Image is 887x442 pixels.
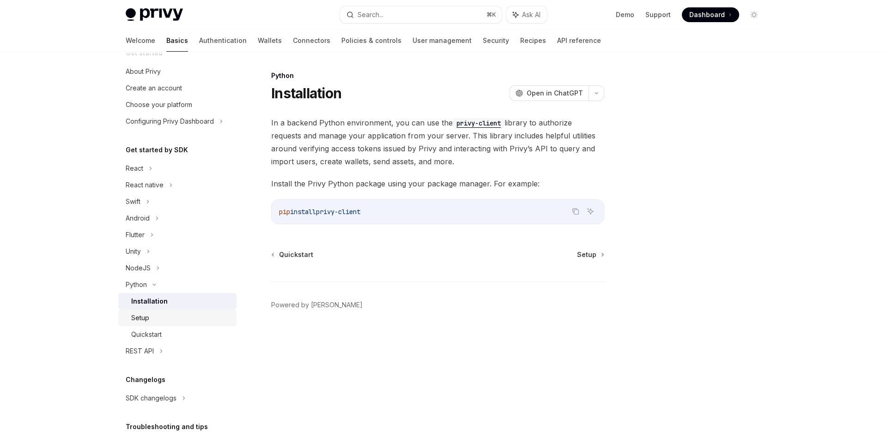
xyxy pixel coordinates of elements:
[271,300,363,310] a: Powered by [PERSON_NAME]
[271,116,604,168] span: In a backend Python environment, you can use the library to authorize requests and manage your ap...
[527,89,583,98] span: Open in ChatGPT
[118,80,237,96] a: Create an account
[126,179,164,191] div: React native
[557,30,601,52] a: API reference
[126,144,188,155] h5: Get started by SDK
[577,250,603,259] a: Setup
[577,250,596,259] span: Setup
[522,10,541,19] span: Ask AI
[126,421,208,432] h5: Troubleshooting and tips
[279,208,290,216] span: pip
[340,6,502,23] button: Search...⌘K
[118,63,237,80] a: About Privy
[126,229,145,240] div: Flutter
[126,246,141,257] div: Unity
[131,329,162,340] div: Quickstart
[126,279,147,290] div: Python
[126,83,182,94] div: Create an account
[682,7,739,22] a: Dashboard
[272,250,313,259] a: Quickstart
[126,263,151,274] div: NodeJS
[271,85,341,102] h1: Installation
[510,85,589,101] button: Open in ChatGPT
[293,30,330,52] a: Connectors
[520,30,546,52] a: Recipes
[126,116,214,127] div: Configuring Privy Dashboard
[486,11,496,18] span: ⌘ K
[118,326,237,343] a: Quickstart
[126,213,150,224] div: Android
[747,7,761,22] button: Toggle dark mode
[316,208,360,216] span: privy-client
[166,30,188,52] a: Basics
[506,6,547,23] button: Ask AI
[126,346,154,357] div: REST API
[258,30,282,52] a: Wallets
[118,310,237,326] a: Setup
[126,163,143,174] div: React
[358,9,383,20] div: Search...
[126,99,192,110] div: Choose your platform
[584,205,596,217] button: Ask AI
[118,293,237,310] a: Installation
[341,30,401,52] a: Policies & controls
[199,30,247,52] a: Authentication
[131,312,149,323] div: Setup
[126,393,176,404] div: SDK changelogs
[483,30,509,52] a: Security
[413,30,472,52] a: User management
[453,118,504,128] code: privy-client
[118,96,237,113] a: Choose your platform
[453,118,504,127] a: privy-client
[271,177,604,190] span: Install the Privy Python package using your package manager. For example:
[126,30,155,52] a: Welcome
[570,205,582,217] button: Copy the contents from the code block
[126,374,165,385] h5: Changelogs
[131,296,168,307] div: Installation
[645,10,671,19] a: Support
[689,10,725,19] span: Dashboard
[279,250,313,259] span: Quickstart
[290,208,316,216] span: install
[126,8,183,21] img: light logo
[271,71,604,80] div: Python
[616,10,634,19] a: Demo
[126,196,140,207] div: Swift
[126,66,161,77] div: About Privy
